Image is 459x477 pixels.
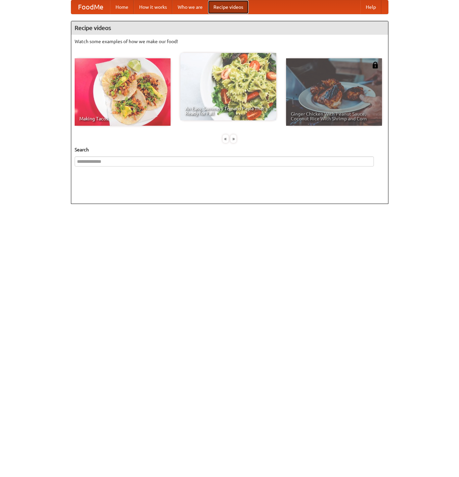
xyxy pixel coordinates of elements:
a: How it works [134,0,172,14]
p: Watch some examples of how we make our food! [75,38,385,45]
a: An Easy, Summery Tomato Pasta That's Ready for Fall [180,53,276,120]
a: Recipe videos [208,0,249,14]
div: « [223,135,229,143]
a: Help [360,0,381,14]
a: Home [110,0,134,14]
h4: Recipe videos [71,21,388,35]
h5: Search [75,146,385,153]
a: FoodMe [71,0,110,14]
span: Making Tacos [79,116,166,121]
a: Who we are [172,0,208,14]
div: » [230,135,236,143]
span: An Easy, Summery Tomato Pasta That's Ready for Fall [185,106,272,116]
a: Making Tacos [75,58,171,126]
img: 483408.png [372,62,379,68]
